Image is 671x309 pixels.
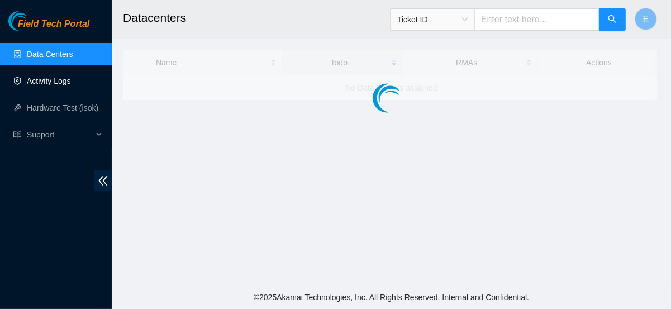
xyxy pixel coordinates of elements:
[8,20,89,35] a: Akamai TechnologiesField Tech Portal
[643,12,649,26] span: E
[27,123,93,146] span: Support
[13,131,21,139] span: read
[397,11,468,28] span: Ticket ID
[27,50,73,59] a: Data Centers
[27,103,98,112] a: Hardware Test (isok)
[608,15,617,25] span: search
[94,170,112,191] span: double-left
[27,77,71,85] a: Activity Logs
[112,286,671,309] footer: © 2025 Akamai Technologies, Inc. All Rights Reserved. Internal and Confidential.
[474,8,599,31] input: Enter text here...
[18,19,89,30] span: Field Tech Portal
[599,8,626,31] button: search
[635,8,657,30] button: E
[8,11,56,31] img: Akamai Technologies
